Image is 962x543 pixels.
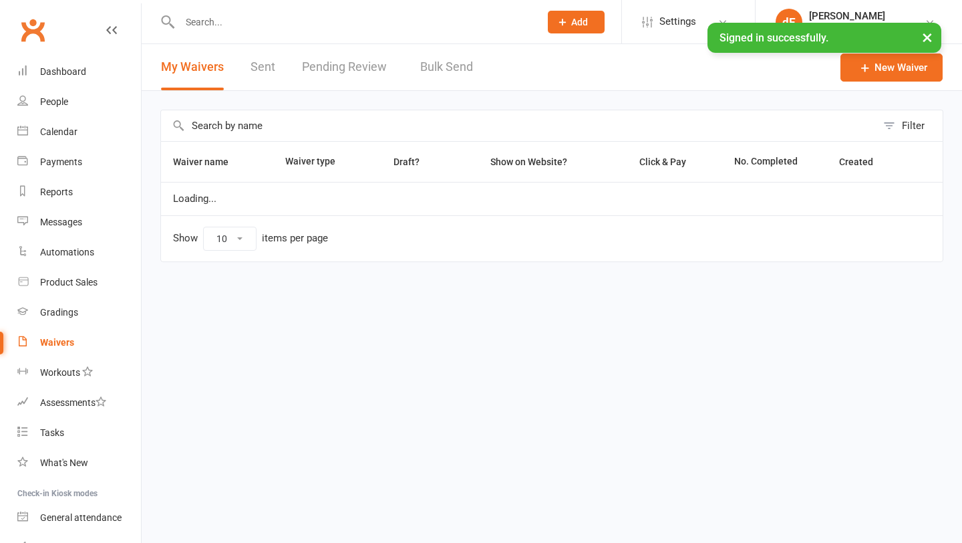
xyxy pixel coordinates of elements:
[251,44,275,90] a: Sent
[722,142,826,182] th: No. Completed
[173,154,243,170] button: Waiver name
[161,110,876,141] input: Search by name
[176,13,530,31] input: Search...
[40,126,77,137] div: Calendar
[627,154,701,170] button: Click & Pay
[776,9,802,35] div: dE
[40,156,82,167] div: Payments
[571,17,588,27] span: Add
[839,154,888,170] button: Created
[719,31,828,44] span: Signed in successfully.
[173,156,243,167] span: Waiver name
[273,142,362,182] th: Waiver type
[40,457,88,468] div: What's New
[839,156,888,167] span: Created
[17,388,141,418] a: Assessments
[40,337,74,348] div: Waivers
[40,367,80,378] div: Workouts
[40,427,64,438] div: Tasks
[17,87,141,117] a: People
[40,187,73,197] div: Reports
[17,448,141,478] a: What's New
[17,57,141,87] a: Dashboard
[876,110,943,141] button: Filter
[17,147,141,177] a: Payments
[840,53,943,82] a: New Waiver
[40,397,106,408] div: Assessments
[17,298,141,328] a: Gradings
[17,117,141,147] a: Calendar
[659,7,696,37] span: Settings
[490,156,567,167] span: Show on Website?
[161,44,224,90] button: My Waivers
[393,156,420,167] span: Draft?
[40,512,122,523] div: General attendance
[17,328,141,358] a: Waivers
[902,118,925,134] div: Filter
[17,267,141,298] a: Product Sales
[381,154,434,170] button: Draft?
[809,22,925,34] div: Fight Club [PERSON_NAME]
[17,177,141,207] a: Reports
[809,10,925,22] div: [PERSON_NAME]
[40,66,86,77] div: Dashboard
[17,503,141,533] a: General attendance kiosk mode
[639,156,686,167] span: Click & Pay
[262,233,328,244] div: items per page
[915,23,939,51] button: ×
[161,182,943,215] td: Loading...
[40,96,68,107] div: People
[173,227,328,251] div: Show
[40,217,82,227] div: Messages
[40,247,94,257] div: Automations
[17,358,141,388] a: Workouts
[40,277,98,288] div: Product Sales
[40,307,78,318] div: Gradings
[17,207,141,237] a: Messages
[478,154,582,170] button: Show on Website?
[17,418,141,448] a: Tasks
[17,237,141,267] a: Automations
[16,13,49,47] a: Clubworx
[420,44,473,90] a: Bulk Send
[548,11,605,33] button: Add
[302,44,393,90] a: Pending Review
